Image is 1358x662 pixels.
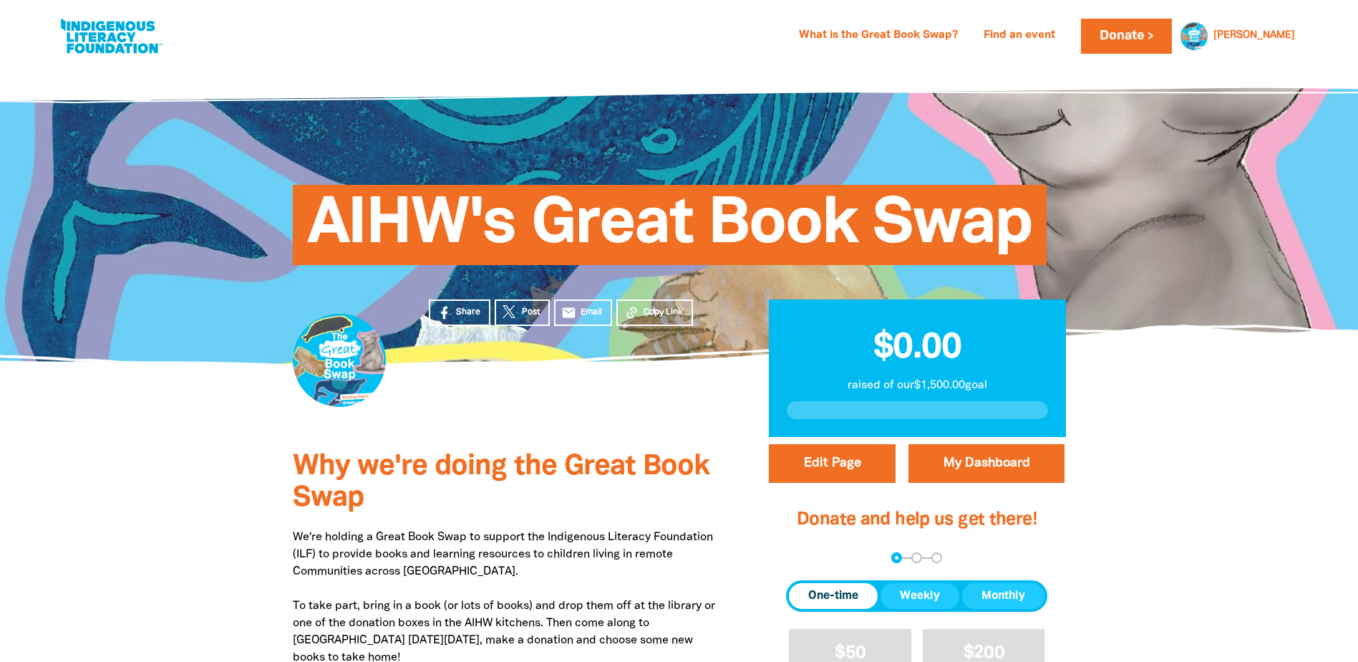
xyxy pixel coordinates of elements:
[908,444,1064,483] a: My Dashboard
[561,305,576,320] i: email
[644,306,683,319] span: Copy Link
[790,24,966,47] a: What is the Great Book Swap?
[881,583,959,609] button: Weekly
[1081,19,1171,54] a: Donate
[964,645,1004,661] span: $200
[962,583,1044,609] button: Monthly
[787,377,1048,394] p: raised of our $1,500.00 goal
[522,306,540,319] span: Post
[808,587,858,605] span: One-time
[769,444,896,483] button: Edit Page
[835,645,865,661] span: $50
[911,552,922,563] button: Navigate to step 2 of 3 to enter your details
[581,306,602,319] span: Email
[554,299,613,326] a: emailEmail
[900,587,940,605] span: Weekly
[786,580,1047,612] div: Donation frequency
[456,306,480,319] span: Share
[797,512,1037,528] span: Donate and help us get there!
[891,552,902,563] button: Navigate to step 1 of 3 to enter your donation amount
[931,552,942,563] button: Navigate to step 3 of 3 to enter your payment details
[307,196,1033,265] span: AIHW's Great Book Swap
[293,454,709,512] span: Why we're doing the Great Book Swap
[1213,31,1295,41] a: [PERSON_NAME]
[981,587,1025,605] span: Monthly
[616,299,693,326] button: Copy Link
[975,24,1064,47] a: Find an event
[495,299,550,326] a: Post
[873,332,961,365] span: $0.00
[789,583,878,609] button: One-time
[429,299,490,326] a: Share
